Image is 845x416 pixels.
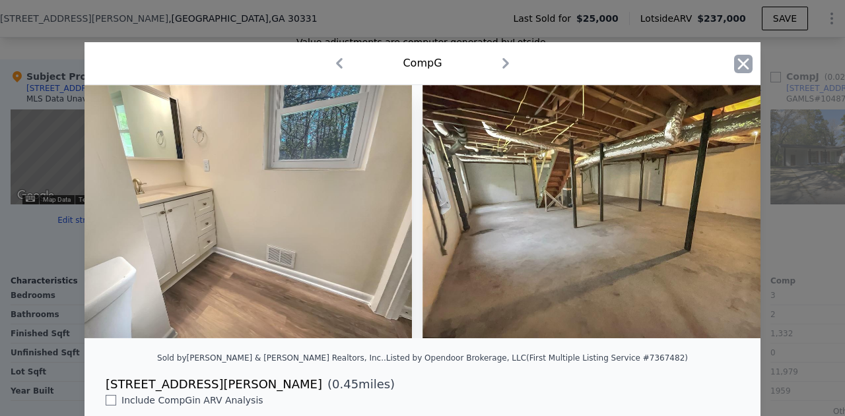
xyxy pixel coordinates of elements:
[403,55,442,71] div: Comp G
[386,353,688,363] div: Listed by Opendoor Brokerage, LLC (First Multiple Listing Service #7367482)
[106,375,322,394] div: [STREET_ADDRESS][PERSON_NAME]
[116,395,269,405] span: Include Comp G in ARV Analysis
[75,85,413,338] img: Property Img
[422,85,761,338] img: Property Img
[157,353,386,363] div: Sold by [PERSON_NAME] & [PERSON_NAME] Realtors, Inc. .
[322,375,395,394] span: ( miles)
[332,377,358,391] span: 0.45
